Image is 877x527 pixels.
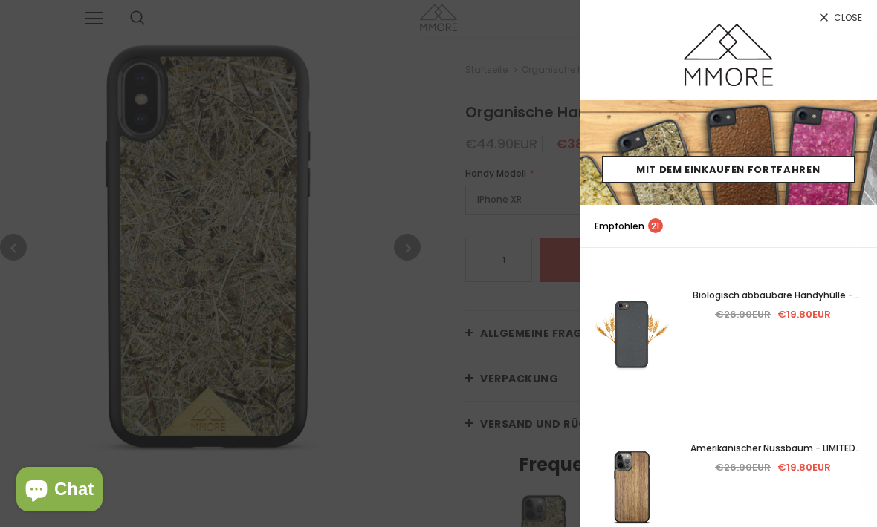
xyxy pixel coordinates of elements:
span: €26.90EUR [716,460,771,474]
a: Mit dem Einkaufen fortfahren [602,156,855,183]
p: Empfohlen [595,218,663,234]
inbox-online-store-chat: Onlineshop-Chat von Shopify [12,467,107,515]
a: Biologisch abbaubare Handyhülle - Schwarz [684,287,862,304]
a: search [847,219,862,234]
span: €26.90EUR [716,307,771,321]
span: €19.80EUR [777,307,831,321]
a: Amerikanischer Nussbaum - LIMITED EDITION [684,440,862,456]
span: Amerikanischer Nussbaum - LIMITED EDITION [690,442,862,471]
span: 21 [648,218,663,233]
span: Biologisch abbaubare Handyhülle - Schwarz [693,289,860,318]
span: €19.80EUR [777,460,831,474]
span: Close [834,13,862,22]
